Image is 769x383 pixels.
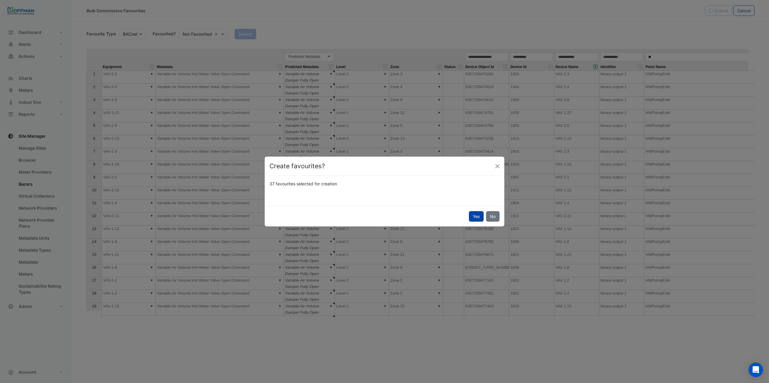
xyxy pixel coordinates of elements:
div: Open Intercom Messenger [749,363,763,377]
div: 37 favourites selected for creation [266,181,503,187]
button: Yes [469,211,484,222]
button: Close [493,162,502,171]
button: No [486,211,500,222]
h4: Create favourites? [269,161,325,171]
